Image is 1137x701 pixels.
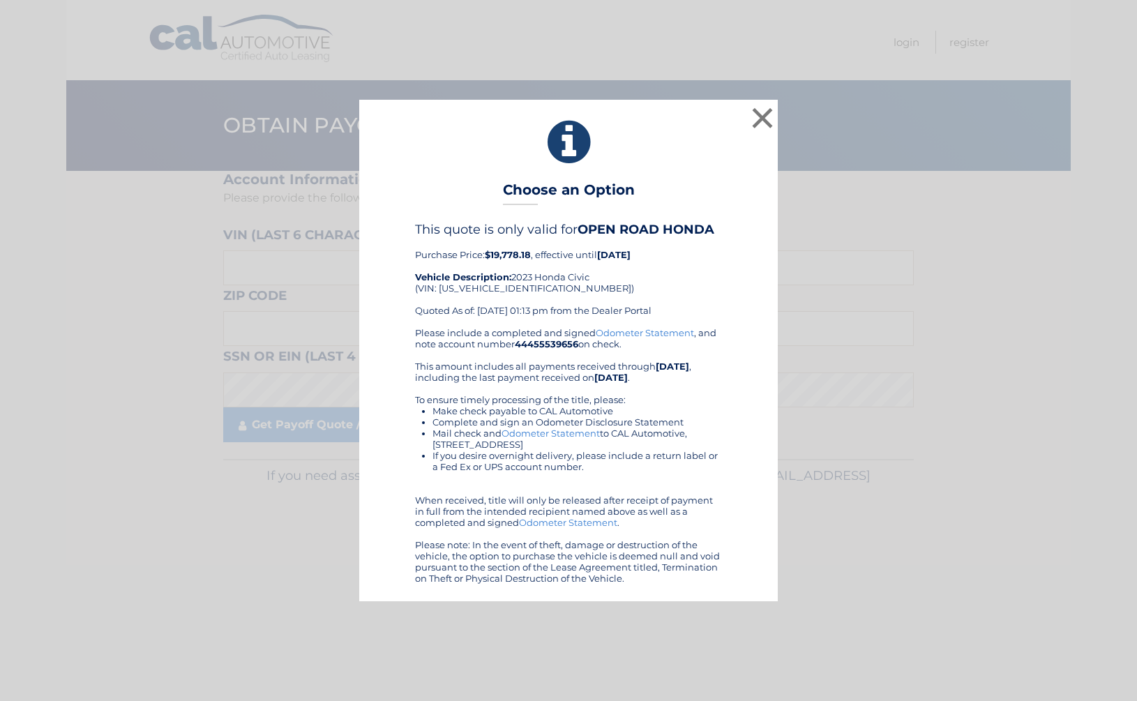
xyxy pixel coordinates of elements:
b: $19,778.18 [485,249,531,260]
b: [DATE] [597,249,631,260]
button: × [748,104,776,132]
b: OPEN ROAD HONDA [578,222,714,237]
li: Make check payable to CAL Automotive [432,405,722,416]
h3: Choose an Option [503,181,635,206]
strong: Vehicle Description: [415,271,511,282]
h4: This quote is only valid for [415,222,722,237]
b: [DATE] [594,372,628,383]
a: Odometer Statement [519,517,617,528]
a: Odometer Statement [502,428,600,439]
li: If you desire overnight delivery, please include a return label or a Fed Ex or UPS account number. [432,450,722,472]
li: Complete and sign an Odometer Disclosure Statement [432,416,722,428]
div: Please include a completed and signed , and note account number on check. This amount includes al... [415,327,722,584]
b: [DATE] [656,361,689,372]
b: 44455539656 [515,338,578,349]
div: Purchase Price: , effective until 2023 Honda Civic (VIN: [US_VEHICLE_IDENTIFICATION_NUMBER]) Quot... [415,222,722,326]
a: Odometer Statement [596,327,694,338]
li: Mail check and to CAL Automotive, [STREET_ADDRESS] [432,428,722,450]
